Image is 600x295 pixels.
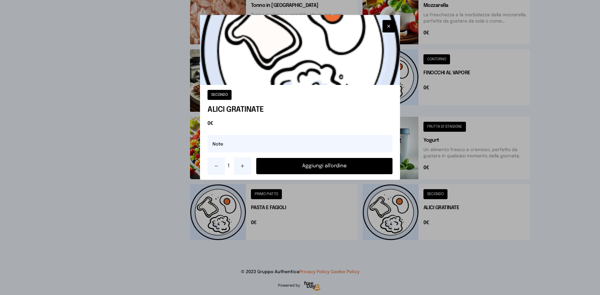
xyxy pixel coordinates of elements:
[207,120,392,127] span: 0€
[256,158,392,174] button: Aggiungi all'ordine
[227,162,231,170] span: 1
[207,90,232,100] button: SECONDO
[207,105,392,115] h1: ALICI GRATINATE
[200,15,400,85] img: placeholder-product.5564ca1.png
